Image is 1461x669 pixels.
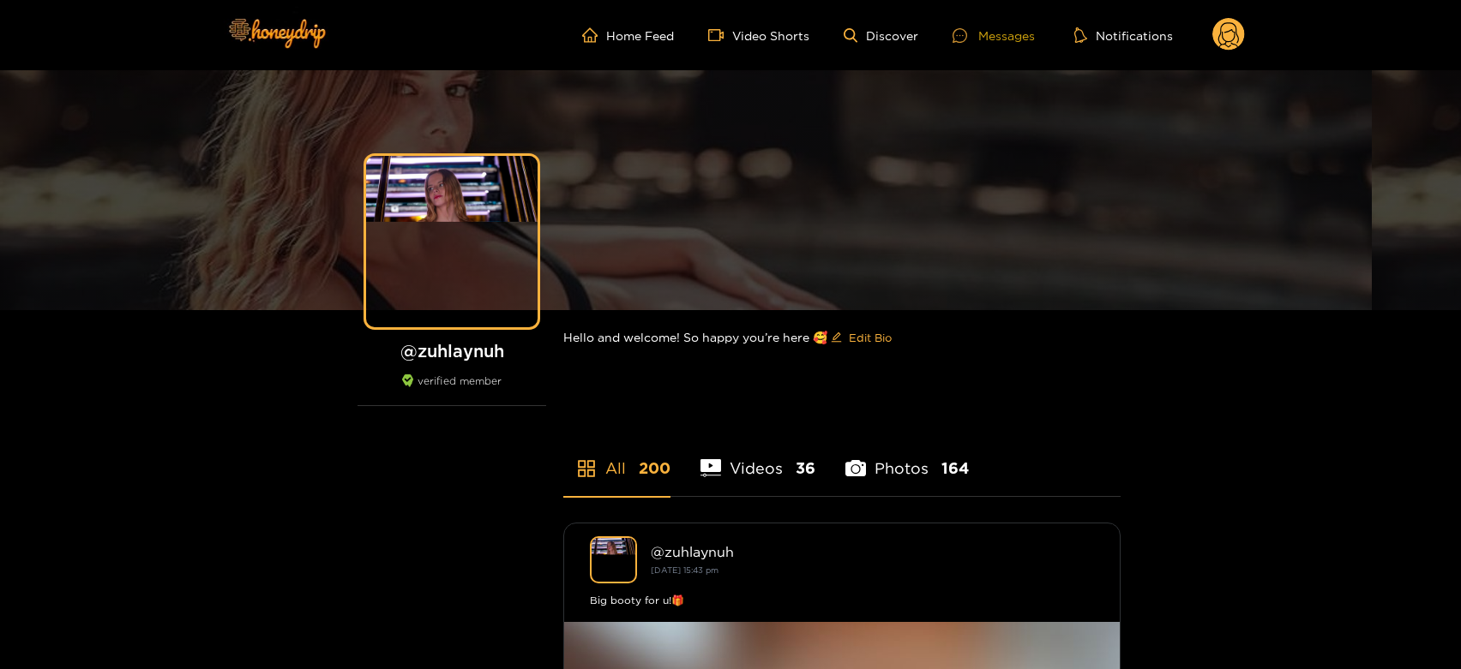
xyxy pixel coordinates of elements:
span: 164 [941,457,969,479]
div: verified member [358,374,546,406]
div: Hello and welcome! So happy you’re here 🥰 [563,310,1121,365]
div: @ zuhlaynuh [651,544,1094,559]
h1: @ zuhlaynuh [358,340,546,361]
a: Video Shorts [708,27,809,43]
span: home [582,27,606,43]
span: video-camera [708,27,732,43]
li: All [563,419,670,496]
li: Photos [845,419,969,496]
span: 200 [639,457,670,479]
span: edit [831,332,842,344]
button: Notifications [1069,27,1178,44]
div: Big booty for u!🎁 [590,592,1094,609]
small: [DATE] 15:43 pm [651,565,718,575]
button: editEdit Bio [827,324,895,351]
span: Edit Bio [849,329,892,346]
span: 36 [796,457,815,479]
div: Messages [953,26,1035,45]
img: zuhlaynuh [590,536,637,583]
li: Videos [700,419,815,496]
a: Home Feed [582,27,674,43]
span: appstore [576,458,597,479]
a: Discover [844,28,918,43]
